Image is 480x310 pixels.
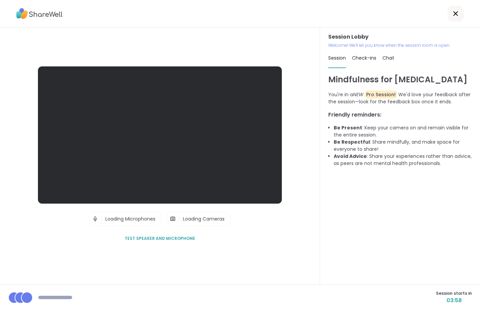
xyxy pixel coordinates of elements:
span: Loading Cameras [183,215,225,222]
p: You're in a We'd love your feedback after the session—look for the feedback box once it ends. [328,91,472,105]
span: Session starts in [436,290,472,296]
li: : Keep your camera on and remain visible for the entire session. [334,124,472,139]
li: : Share mindfully, and make space for everyone to share! [334,139,472,153]
b: Be Respectful [334,139,370,145]
img: Microphone [92,212,98,226]
span: Pro Session! [365,90,397,99]
img: Camera [170,212,176,226]
h1: Mindfulness for [MEDICAL_DATA] [328,74,472,86]
span: Loading Microphones [105,215,155,222]
h3: Friendly reminders: [328,111,472,119]
h3: Session Lobby [328,33,472,41]
button: Test speaker and microphone [122,231,198,246]
span: Test speaker and microphone [125,235,195,242]
span: | [179,212,180,226]
span: 03:58 [436,296,472,305]
b: Be Present [334,124,362,131]
span: Check-ins [352,55,376,61]
img: ShareWell Logo [16,6,63,21]
p: Welcome! We’ll let you know when the session room is open. [328,42,472,48]
i: NEW [353,91,363,98]
span: Session [328,55,346,61]
b: Avoid Advice [334,153,367,160]
span: Chat [382,55,394,61]
span: | [101,212,103,226]
li: : Share your experiences rather than advice, as peers are not mental health professionals. [334,153,472,167]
